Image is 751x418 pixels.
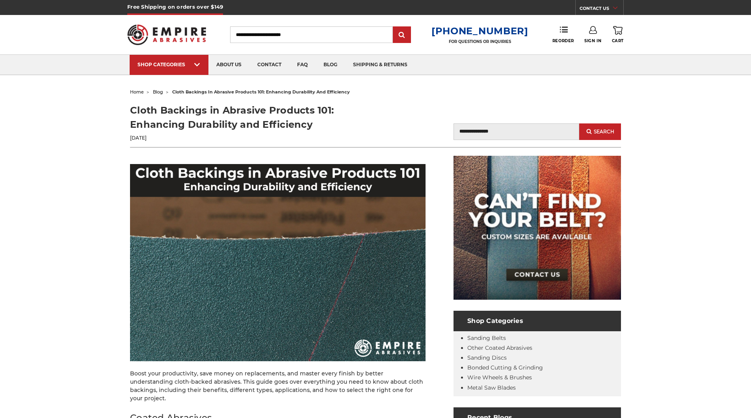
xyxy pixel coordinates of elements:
img: Blog post header image with a closeup of a blue sanding belt and blog title Cloth backing in abra... [130,164,426,361]
a: Cart [612,26,624,43]
a: Bonded Cutting & Grinding [467,364,543,371]
h4: Shop Categories [454,311,621,331]
button: Search [579,123,621,140]
a: Other Coated Abrasives [467,344,532,351]
img: promo banner for custom belts. [454,156,621,300]
span: Search [594,129,614,134]
a: Metal Saw Blades [467,384,516,391]
a: about us [208,55,249,75]
a: shipping & returns [345,55,415,75]
a: Wire Wheels & Brushes [467,374,532,381]
input: Submit [394,27,410,43]
a: [PHONE_NUMBER] [431,25,528,37]
p: FOR QUESTIONS OR INQUIRIES [431,39,528,44]
a: CONTACT US [580,4,623,15]
a: Reorder [552,26,574,43]
a: Sanding Belts [467,334,506,341]
a: blog [316,55,345,75]
span: cloth backings in abrasive products 101: enhancing durability and efficiency [172,89,350,95]
img: Empire Abrasives [127,19,206,50]
p: Boost your productivity, save money on replacements, and master every finish by better understand... [130,369,426,403]
span: Reorder [552,38,574,43]
h1: Cloth Backings in Abrasive Products 101: Enhancing Durability and Efficiency [130,103,375,132]
span: Sign In [584,38,601,43]
a: home [130,89,144,95]
div: SHOP CATEGORIES [138,62,201,67]
a: contact [249,55,289,75]
p: [DATE] [130,134,375,142]
a: blog [153,89,163,95]
a: Sanding Discs [467,354,507,361]
span: Cart [612,38,624,43]
a: faq [289,55,316,75]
